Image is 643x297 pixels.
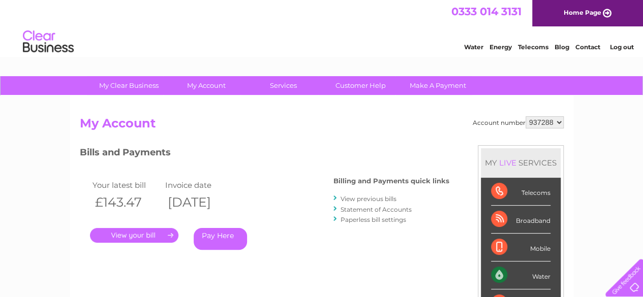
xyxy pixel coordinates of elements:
h2: My Account [80,116,564,136]
div: Mobile [491,234,550,261]
th: [DATE] [163,192,236,213]
div: Water [491,261,550,289]
a: Energy [489,43,512,51]
a: My Clear Business [87,76,171,95]
a: . [90,228,178,243]
a: Contact [575,43,600,51]
div: Clear Business is a trading name of Verastar Limited (registered in [GEOGRAPHIC_DATA] No. 3667643... [82,6,562,49]
a: Blog [555,43,569,51]
a: Statement of Accounts [341,206,412,213]
a: Services [241,76,325,95]
a: Make A Payment [396,76,480,95]
a: View previous bills [341,195,396,203]
a: Telecoms [518,43,548,51]
a: Customer Help [319,76,403,95]
h4: Billing and Payments quick links [333,177,449,185]
div: LIVE [497,158,518,168]
a: My Account [164,76,248,95]
div: Broadband [491,206,550,234]
td: Your latest bill [90,178,163,192]
div: Account number [473,116,564,128]
a: Water [464,43,483,51]
h3: Bills and Payments [80,145,449,163]
th: £143.47 [90,192,163,213]
div: MY SERVICES [481,148,561,177]
a: Pay Here [194,228,247,250]
td: Invoice date [163,178,236,192]
div: Telecoms [491,178,550,206]
img: logo.png [22,26,74,57]
a: 0333 014 3131 [451,5,522,18]
a: Log out [609,43,633,51]
a: Paperless bill settings [341,216,406,223]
